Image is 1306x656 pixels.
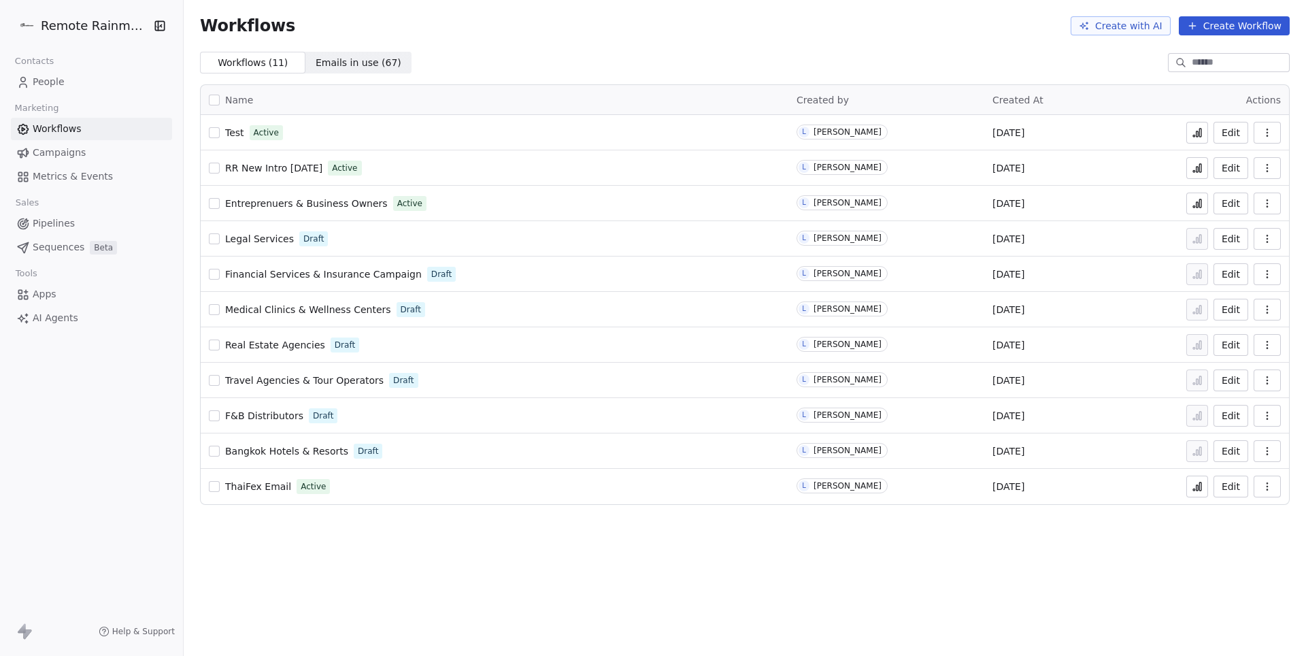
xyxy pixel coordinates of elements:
div: L [802,304,806,314]
a: SequencesBeta [11,236,172,259]
div: [PERSON_NAME] [814,233,882,243]
a: RR New Intro [DATE] [225,161,322,175]
button: Edit [1213,370,1248,391]
a: People [11,71,172,93]
span: Legal Services [225,233,294,244]
span: Test [225,127,244,138]
button: Create with AI [1071,16,1171,35]
span: Active [332,162,357,174]
a: Legal Services [225,232,294,246]
span: Real Estate Agencies [225,340,325,350]
span: Tools [10,263,43,284]
img: RR%20Logo%20%20Black%20(2).png [19,18,35,34]
span: [DATE] [992,126,1024,140]
span: [DATE] [992,374,1024,387]
a: F&B Distributors [225,409,303,423]
span: Created At [992,95,1043,105]
a: Test [225,126,244,140]
span: Apps [33,287,56,301]
div: L [802,162,806,173]
span: [DATE] [992,232,1024,246]
a: Financial Services & Insurance Campaign [225,267,422,281]
span: Contacts [9,51,60,71]
a: ThaiFex Email [225,480,291,493]
a: Edit [1213,228,1248,250]
div: [PERSON_NAME] [814,481,882,491]
button: Edit [1213,157,1248,179]
a: Pipelines [11,212,172,235]
span: Created by [797,95,849,105]
span: Marketing [9,98,65,118]
span: [DATE] [992,444,1024,458]
div: [PERSON_NAME] [814,446,882,455]
a: Metrics & Events [11,165,172,188]
span: [DATE] [992,338,1024,352]
span: Draft [335,339,355,351]
span: Metrics & Events [33,169,113,184]
a: AI Agents [11,307,172,329]
span: Sales [10,193,45,213]
span: Draft [393,374,414,387]
a: Entreprenuers & Business Owners [225,197,388,210]
div: L [802,410,806,421]
span: Workflows [33,122,82,136]
div: [PERSON_NAME] [814,375,882,384]
span: [DATE] [992,161,1024,175]
div: L [802,197,806,208]
span: Entreprenuers & Business Owners [225,198,388,209]
span: AI Agents [33,311,78,325]
button: Edit [1213,334,1248,356]
a: Workflows [11,118,172,140]
span: Name [225,93,253,108]
span: Draft [303,233,324,245]
span: Travel Agencies & Tour Operators [225,375,384,386]
div: [PERSON_NAME] [814,269,882,278]
div: L [802,339,806,350]
div: L [802,445,806,456]
span: Medical Clinics & Wellness Centers [225,304,391,315]
span: Financial Services & Insurance Campaign [225,269,422,280]
button: Edit [1213,263,1248,285]
span: [DATE] [992,197,1024,210]
div: [PERSON_NAME] [814,340,882,349]
div: L [802,268,806,279]
button: Create Workflow [1179,16,1290,35]
span: People [33,75,65,89]
span: Draft [313,410,333,422]
div: L [802,480,806,491]
span: Bangkok Hotels & Resorts [225,446,348,457]
a: Help & Support [99,626,175,637]
span: Pipelines [33,216,75,231]
a: Edit [1213,122,1248,144]
span: Draft [431,268,452,280]
button: Edit [1213,299,1248,321]
span: Actions [1246,95,1281,105]
button: Edit [1213,405,1248,427]
a: Edit [1213,440,1248,462]
span: [DATE] [992,480,1024,493]
span: Remote Rainmaker [41,17,150,35]
a: Apps [11,283,172,306]
span: Active [254,127,279,139]
span: [DATE] [992,409,1024,423]
a: Edit [1213,193,1248,214]
span: Draft [358,445,378,457]
div: [PERSON_NAME] [814,198,882,208]
span: RR New Intro [DATE] [225,163,322,174]
span: F&B Distributors [225,410,303,421]
div: [PERSON_NAME] [814,127,882,137]
span: Sequences [33,240,84,255]
div: L [802,374,806,385]
span: Active [397,197,422,210]
div: L [802,233,806,244]
span: Emails in use ( 67 ) [316,56,401,70]
span: ThaiFex Email [225,481,291,492]
span: [DATE] [992,303,1024,316]
div: [PERSON_NAME] [814,304,882,314]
